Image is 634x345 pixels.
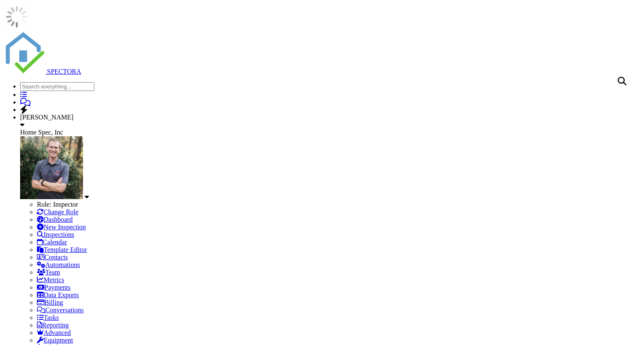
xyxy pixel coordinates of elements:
[37,223,86,231] a: New Inspection
[37,261,80,268] a: Automations
[37,239,67,246] a: Calendar
[20,129,631,136] div: Home Spec, Inc
[37,276,64,283] a: Metrics
[37,246,87,253] a: Template Editor
[37,269,60,276] a: Team
[37,291,79,298] a: Data Exports
[3,3,30,30] img: loading-93afd81d04378562ca97960a6d0abf470c8f8241ccf6a1b4da771bf876922d1b.gif
[37,231,74,238] a: Inspections
[47,68,81,75] span: SPECTORA
[37,322,69,329] a: Reporting
[37,216,73,223] a: Dashboard
[37,329,71,336] a: Advanced
[37,201,78,208] span: Role: Inspector
[37,254,68,261] a: Contacts
[37,299,63,306] a: Billing
[20,114,631,121] div: [PERSON_NAME]
[3,68,81,75] a: SPECTORA
[37,337,73,344] a: Equipment
[3,32,45,74] img: The Best Home Inspection Software - Spectora
[37,314,59,321] a: Tasks
[37,208,78,215] a: Change Role
[37,306,84,314] a: Conversations
[20,136,83,199] img: img_0037.jpg
[20,82,94,91] input: Search everything...
[37,284,70,291] a: Payments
